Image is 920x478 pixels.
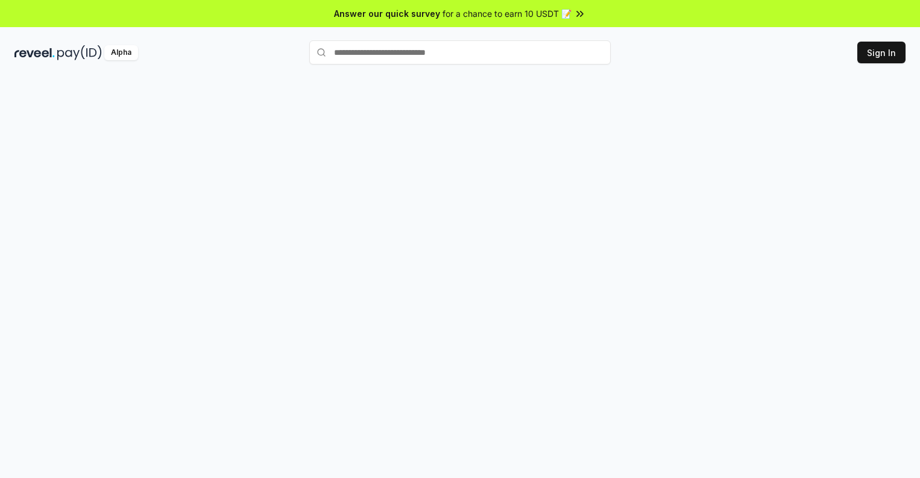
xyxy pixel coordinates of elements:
[334,7,440,20] span: Answer our quick survey
[104,45,138,60] div: Alpha
[14,45,55,60] img: reveel_dark
[443,7,572,20] span: for a chance to earn 10 USDT 📝
[857,42,906,63] button: Sign In
[57,45,102,60] img: pay_id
